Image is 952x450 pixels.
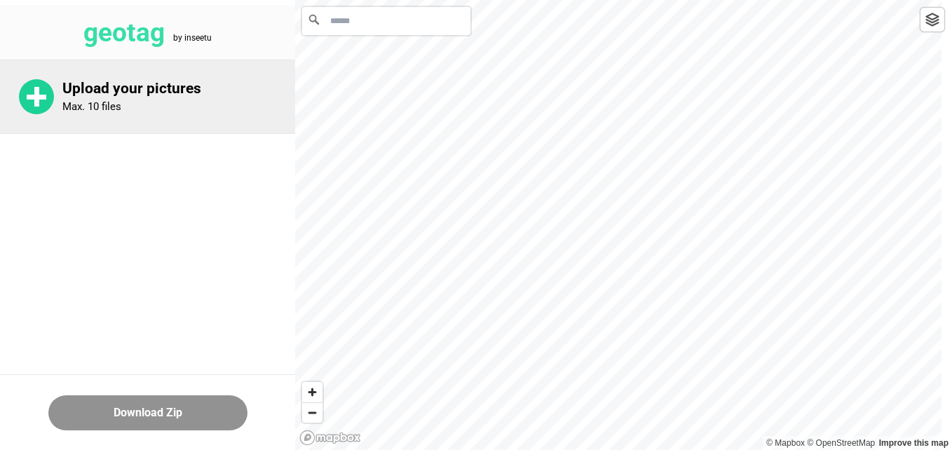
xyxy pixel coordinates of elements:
button: Zoom out [302,402,322,423]
tspan: by inseetu [173,33,212,43]
p: Max. 10 files [62,100,121,113]
input: Search [302,7,470,35]
button: Download Zip [48,395,247,430]
button: Zoom in [302,382,322,402]
a: OpenStreetMap [807,438,875,448]
img: toggleLayer [925,13,939,27]
span: Zoom out [302,403,322,423]
p: Upload your pictures [62,80,295,97]
a: Map feedback [879,438,948,448]
a: Mapbox logo [299,430,361,446]
tspan: geotag [83,18,165,48]
a: Mapbox [766,438,805,448]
